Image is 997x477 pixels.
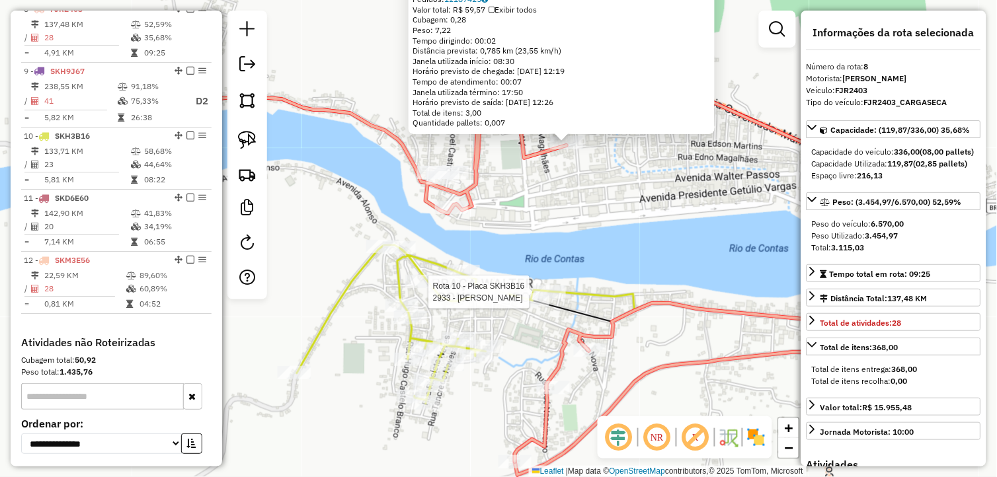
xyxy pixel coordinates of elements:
div: Veículo: [807,85,981,96]
img: Exibir/Ocultar setores [746,427,767,448]
span: Tempo total em rota: 09:25 [830,269,931,279]
strong: 28 [893,318,902,328]
div: Total de itens recolha: [812,375,976,387]
div: Jornada Motorista: 10:00 [820,426,914,438]
i: % de utilização da cubagem [118,97,128,105]
strong: [PERSON_NAME] [843,73,907,83]
i: Distância Total [31,83,39,91]
td: 06:55 [143,235,206,248]
a: Total de atividades:28 [807,313,981,331]
span: | [566,466,568,476]
div: Peso: 7,22 [413,25,711,36]
td: 142,90 KM [44,207,130,220]
span: 8 - [24,4,83,14]
div: Valor total: R$ 59,57 [413,5,711,15]
p: D2 [184,94,208,109]
td: 7,14 KM [44,235,130,248]
em: Alterar sequência das rotas [175,194,182,202]
td: 28 [44,282,126,295]
i: % de utilização do peso [131,147,141,155]
a: Zoom out [779,438,799,458]
h4: Informações da rota selecionada [807,26,981,39]
i: % de utilização do peso [126,272,136,279]
td: 133,71 KM [44,145,130,158]
em: Finalizar rota [186,131,194,139]
div: Capacidade Utilizada: [812,158,976,170]
td: 5,81 KM [44,173,130,186]
i: Total de Atividades [31,285,39,293]
a: Distância Total:137,48 KM [807,289,981,307]
div: Atividade não roteirizada - R DIST. MARCONI [426,166,459,179]
div: Total: [812,242,976,254]
td: 91,18% [130,80,183,93]
td: 137,48 KM [44,18,130,31]
div: Capacidade: (119,87/336,00) 35,68% [807,141,981,187]
td: 09:25 [143,46,206,59]
a: Exibir filtros [764,16,791,42]
span: 12 - [24,255,90,265]
div: Tempo dirigindo: 00:02 [413,36,711,46]
i: % de utilização da cubagem [131,223,141,231]
div: Atividade não roteirizada - R DIST. MARCONI [426,171,459,184]
strong: 3.454,97 [865,231,898,240]
span: Peso: (3.454,97/6.570,00) 52,59% [833,197,962,207]
strong: 1.435,76 [60,367,93,377]
td: 04:52 [139,297,206,311]
em: Finalizar rota [186,194,194,202]
strong: (02,85 pallets) [914,159,968,168]
strong: 216,13 [857,170,883,180]
i: % de utilização do peso [131,20,141,28]
strong: 6.570,00 [871,219,904,229]
div: Janela utilizada término: 17:50 [413,87,711,98]
strong: 368,00 [892,364,918,374]
em: Finalizar rota [186,256,194,264]
strong: FJR2403_CARGASECA [864,97,947,107]
div: Número da rota: [807,61,981,73]
div: Janela utilizada início: 08:30 [413,56,711,67]
a: Capacidade: (119,87/336,00) 35,68% [807,120,981,138]
td: / [24,282,30,295]
i: Total de Atividades [31,223,39,231]
div: Total de itens: 3,00 [413,108,711,118]
td: 20 [44,220,130,233]
a: Exportar sessão [234,51,260,81]
a: Tempo total em rota: 09:25 [807,264,981,282]
span: Capacidade: (119,87/336,00) 35,68% [831,125,971,135]
div: Peso total: [21,366,212,378]
span: SKD6E60 [55,193,89,203]
td: 35,68% [143,31,206,44]
div: Cubagem: 0,28 [413,15,711,26]
i: Tempo total em rota [131,176,138,184]
i: % de utilização do peso [118,83,128,91]
i: Total de Atividades [31,161,39,168]
i: Tempo total em rota [126,300,133,308]
span: − [785,439,793,456]
td: / [24,93,30,110]
td: 22,59 KM [44,269,126,282]
em: Opções [198,131,206,139]
td: 44,64% [143,158,206,171]
i: % de utilização da cubagem [126,285,136,293]
h4: Atividades não Roteirizadas [21,336,212,349]
span: Ocultar deslocamento [603,422,635,453]
button: Ordem crescente [181,433,202,454]
td: 238,55 KM [44,80,117,93]
strong: 368,00 [873,342,898,352]
strong: FJR2403 [836,85,868,95]
em: Alterar sequência das rotas [175,131,182,139]
td: 34,19% [143,220,206,233]
td: = [24,111,30,124]
div: Atividade não roteirizada - R DIST. MARCONI [417,166,450,179]
td: 08:22 [143,173,206,186]
i: Distância Total [31,20,39,28]
em: Opções [198,194,206,202]
span: 10 - [24,131,90,141]
td: 41,83% [143,207,206,220]
strong: 119,87 [888,159,914,168]
div: Motorista: [807,73,981,85]
i: Distância Total [31,209,39,217]
td: 89,60% [139,269,206,282]
em: Finalizar rota [186,67,194,75]
i: Tempo total em rota [131,49,138,57]
td: = [24,235,30,248]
